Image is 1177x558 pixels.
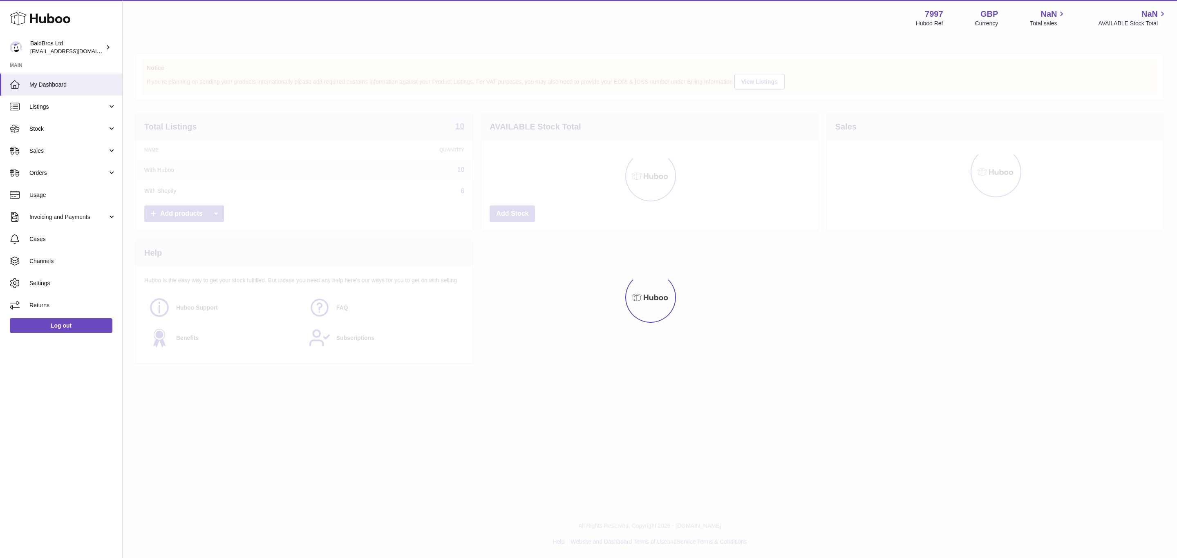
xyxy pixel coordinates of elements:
span: Orders [29,169,107,177]
span: [EMAIL_ADDRESS][DOMAIN_NAME] [30,48,120,54]
a: NaN AVAILABLE Stock Total [1098,9,1167,27]
img: internalAdmin-7997@internal.huboo.com [10,41,22,54]
a: NaN Total sales [1030,9,1066,27]
span: NaN [1141,9,1158,20]
span: Stock [29,125,107,133]
span: Settings [29,279,116,287]
div: Currency [975,20,998,27]
span: AVAILABLE Stock Total [1098,20,1167,27]
span: My Dashboard [29,81,116,89]
span: Usage [29,191,116,199]
span: Returns [29,301,116,309]
strong: 7997 [925,9,943,20]
span: Sales [29,147,107,155]
strong: GBP [980,9,998,20]
span: Channels [29,257,116,265]
span: Invoicing and Payments [29,213,107,221]
a: Log out [10,318,112,333]
span: NaN [1041,9,1057,20]
span: Listings [29,103,107,111]
div: BaldBros Ltd [30,40,104,55]
div: Huboo Ref [916,20,943,27]
span: Cases [29,235,116,243]
span: Total sales [1030,20,1066,27]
